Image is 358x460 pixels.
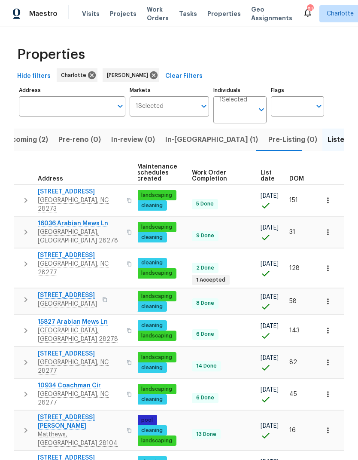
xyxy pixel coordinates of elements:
span: 13 Done [193,431,220,438]
span: [DATE] [261,355,279,361]
button: Open [255,104,267,116]
span: [PERSON_NAME] [107,71,152,80]
span: 128 [289,265,300,271]
span: 58 [289,298,297,304]
span: 2 Done [193,264,218,272]
span: Work Order Completion [192,170,246,182]
span: [DATE] [261,294,279,300]
span: 45 [289,391,297,397]
span: 143 [289,328,300,334]
span: Hide filters [17,71,51,82]
span: 1 Accepted [193,276,229,284]
div: [PERSON_NAME] [103,68,159,82]
span: Upcoming (2) [2,134,48,146]
button: Open [114,100,126,112]
span: Maintenance schedules created [137,164,177,182]
span: 31 [289,229,295,235]
span: 16 [289,427,296,433]
button: Clear Filters [162,68,206,84]
span: cleaning [138,396,166,403]
span: cleaning [138,234,166,241]
span: 9 Done [193,232,218,239]
span: In-[GEOGRAPHIC_DATA] (1) [165,134,258,146]
span: DOM [289,176,304,182]
span: 82 [289,359,297,365]
span: Clear Filters [165,71,203,82]
span: cleaning [138,303,166,310]
span: landscaping [138,386,176,393]
span: Tasks [179,11,197,17]
span: cleaning [138,322,166,329]
span: Charlotte [327,9,354,18]
span: Projects [110,9,137,18]
span: 14 Done [193,362,220,370]
span: cleaning [138,364,166,371]
span: 151 [289,197,298,203]
span: [DATE] [261,423,279,429]
span: Visits [82,9,100,18]
span: landscaping [138,332,176,340]
div: Charlotte [57,68,97,82]
span: [DATE] [261,225,279,231]
span: Properties [207,9,241,18]
span: landscaping [138,192,176,199]
label: Address [19,88,125,93]
button: Hide filters [14,68,54,84]
span: 1 Selected [219,96,247,104]
span: 5 Done [193,200,217,208]
span: landscaping [138,270,176,277]
span: Address [38,176,63,182]
span: Maestro [29,9,58,18]
span: In-review (0) [111,134,155,146]
span: 1 Selected [136,103,164,110]
span: landscaping [138,293,176,300]
span: [DATE] [261,261,279,267]
span: landscaping [138,354,176,361]
span: landscaping [138,224,176,231]
div: 81 [307,5,313,14]
span: cleaning [138,202,166,209]
span: 6 Done [193,394,218,402]
span: pool [138,417,156,424]
span: List date [261,170,275,182]
button: Open [198,100,210,112]
span: Pre-Listing (0) [268,134,317,146]
span: 8 Done [193,300,218,307]
label: Markets [130,88,209,93]
span: cleaning [138,259,166,267]
span: Properties [17,50,85,59]
span: Pre-reno (0) [58,134,101,146]
span: Work Orders [147,5,169,22]
span: 6 Done [193,331,218,338]
span: landscaping [138,437,176,445]
span: cleaning [138,427,166,434]
span: [DATE] [261,323,279,329]
span: Geo Assignments [251,5,292,22]
label: Individuals [213,88,267,93]
span: [DATE] [261,387,279,393]
label: Flags [271,88,324,93]
span: Charlotte [61,71,90,80]
button: Open [313,100,325,112]
span: [DATE] [261,193,279,199]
